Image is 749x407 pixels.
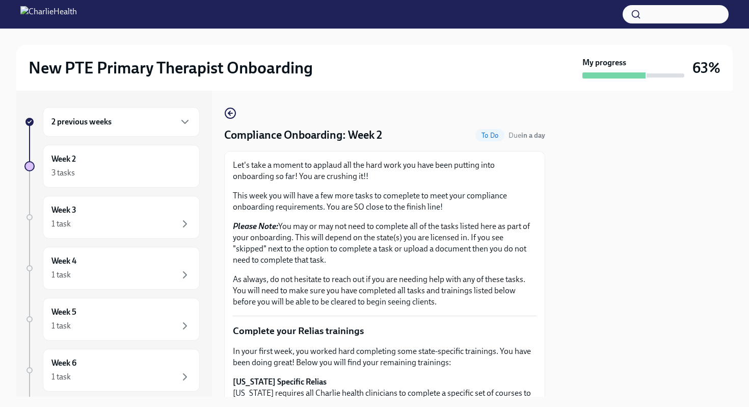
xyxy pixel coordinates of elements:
[51,116,112,128] h6: 2 previous weeks
[51,256,76,267] h6: Week 4
[24,145,200,188] a: Week 23 tasks
[224,128,382,143] h4: Compliance Onboarding: Week 2
[233,274,537,308] p: As always, do not hesitate to reach out if you are needing help with any of these tasks. You will...
[51,307,76,318] h6: Week 5
[233,221,537,266] p: You may or may not need to complete all of the tasks listed here as part of your onboarding. This...
[233,324,537,338] p: Complete your Relias trainings
[509,131,545,140] span: September 27th, 2025 10:00
[509,131,545,140] span: Due
[582,57,626,68] strong: My progress
[692,59,720,77] h3: 63%
[51,218,71,230] div: 1 task
[51,358,76,369] h6: Week 6
[233,190,537,213] p: This week you will have a few more tasks to comeplete to meet your compliance onboarding requirem...
[43,107,200,137] div: 2 previous weeks
[233,221,278,231] strong: Please Note:
[24,298,200,341] a: Week 51 task
[51,320,71,332] div: 1 task
[233,346,537,368] p: In your first week, you worked hard completing some state-specific trainings. You have been doing...
[51,371,71,383] div: 1 task
[233,160,537,182] p: Let's take a moment to applaud all the hard work you have been putting into onboarding so far! Yo...
[521,131,545,140] strong: in a day
[233,377,327,387] strong: [US_STATE] Specific Relias
[24,247,200,290] a: Week 41 task
[51,167,75,179] div: 3 tasks
[29,58,313,78] h2: New PTE Primary Therapist Onboarding
[24,196,200,239] a: Week 31 task
[51,205,76,216] h6: Week 3
[24,349,200,392] a: Week 61 task
[51,154,76,165] h6: Week 2
[51,269,71,281] div: 1 task
[20,6,77,22] img: CharlieHealth
[475,132,504,139] span: To Do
